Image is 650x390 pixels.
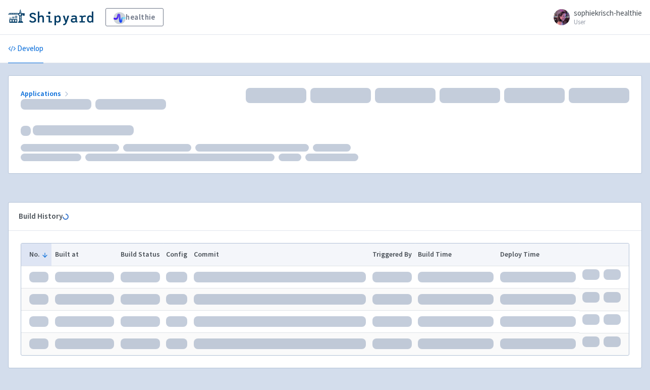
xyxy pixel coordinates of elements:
a: sophiekrisch-healthie User [548,9,642,25]
th: Config [163,243,191,266]
th: Build Time [415,243,497,266]
img: Shipyard logo [8,9,93,25]
th: Deploy Time [497,243,579,266]
th: Commit [191,243,369,266]
small: User [574,19,642,25]
a: healthie [105,8,164,26]
a: Applications [21,89,71,98]
div: Build History [19,211,615,222]
th: Built at [51,243,117,266]
th: Build Status [117,243,163,266]
a: Develop [8,35,43,63]
button: No. [29,249,48,260]
span: sophiekrisch-healthie [574,8,642,18]
th: Triggered By [369,243,415,266]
